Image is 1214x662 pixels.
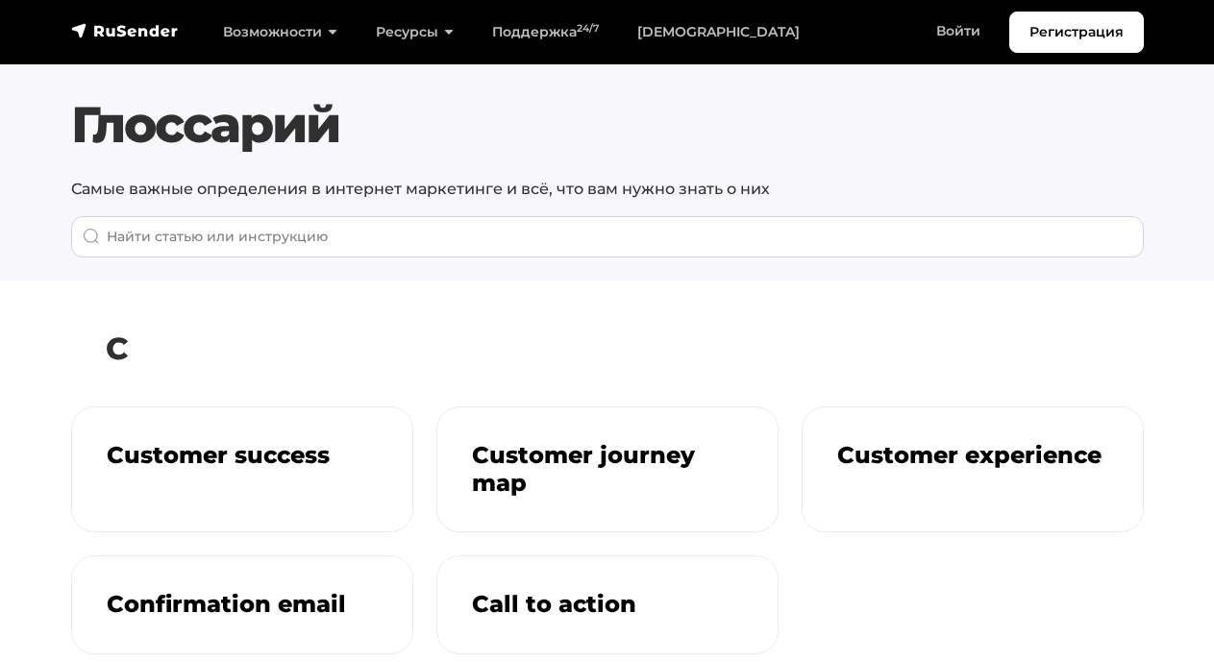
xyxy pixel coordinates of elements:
a: Войти [917,12,1000,51]
a: Возможности [204,12,357,52]
h3: Customer journey map [472,442,743,498]
a: Ресурсы [357,12,473,52]
a: Поддержка24/7 [473,12,618,52]
a: Customer journey map [436,406,779,533]
img: RuSender [71,21,179,40]
input: When autocomplete results are available use up and down arrows to review and enter to go to the d... [71,216,1144,257]
h3: Confirmation email [107,591,378,619]
a: [DEMOGRAPHIC_DATA] [618,12,819,52]
h2: C [71,315,1144,382]
h3: Customer success [107,442,378,470]
p: Самые важные определения в интернет маркетинге и всё, что вам нужно знать о них [71,178,1144,201]
sup: 24/7 [577,22,599,35]
h3: Customer experience [837,442,1108,470]
a: Confirmation email [71,555,413,654]
a: Customer experience [802,406,1144,533]
h3: Call to action [472,591,743,619]
a: Customer success [71,406,413,533]
img: Поиск [83,228,100,245]
a: Call to action [436,555,779,654]
a: Регистрация [1009,12,1144,53]
h1: Глоссарий [71,95,1144,155]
